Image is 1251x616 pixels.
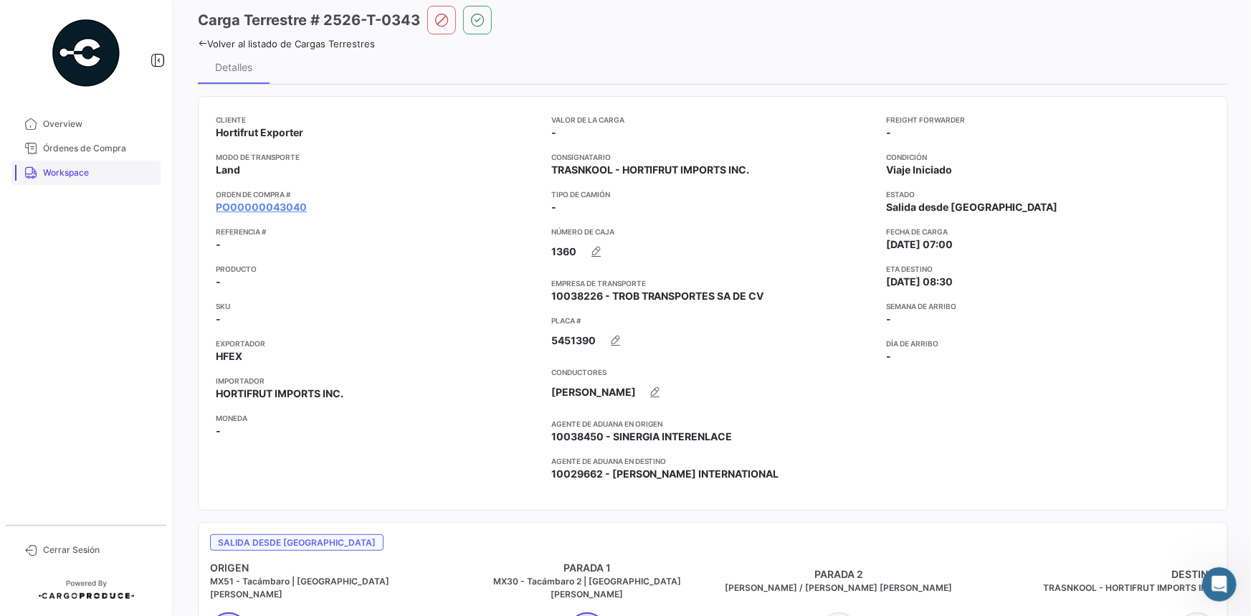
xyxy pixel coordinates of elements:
app-card-info-title: Referencia # [216,226,540,237]
app-card-info-title: ETA Destino [886,263,1210,275]
app-card-info-title: Tipo de Camión [551,189,875,200]
div: • Hace 22h [158,241,211,256]
div: A [27,240,44,257]
span: Overview [43,118,155,131]
div: Profile image for Andrielle [168,23,196,52]
div: Envíanos un mensaje [29,288,239,303]
div: Cerrar [247,23,272,49]
span: Mensajes [191,483,238,493]
app-card-info-title: Moneda [216,412,540,424]
h4: ORIGEN [210,561,462,575]
span: 10038450 - SINERGIA INTERENLACE [551,430,733,444]
span: [PERSON_NAME] [551,385,636,399]
h4: PARADA 1 [462,561,713,575]
app-card-info-title: Condición [886,151,1210,163]
span: - [886,349,891,364]
span: - [216,312,221,326]
span: 10029662 - [PERSON_NAME] INTERNATIONAL [551,467,779,481]
app-card-info-title: Día de Arribo [886,338,1210,349]
span: Cerrar Sesión [43,544,155,556]
app-card-info-title: Placa # [551,315,875,326]
span: Land [216,163,240,177]
app-card-info-title: Cliente [216,114,540,125]
span: 1360 [551,245,576,259]
span: [DATE] 08:30 [886,275,953,289]
div: Cargo Produce Inc. [60,241,155,256]
div: Profile image for Juan [195,23,224,52]
app-card-info-title: Estado [886,189,1210,200]
app-card-info-title: Semana de Arribo [886,300,1210,312]
span: - [551,200,556,214]
span: Las respuestas te llegarán aquí y por correo electrónico: ✉️ [PERSON_NAME][EMAIL_ADDRESS][PERSON_... [60,227,1001,239]
app-card-info-title: Exportador [216,338,540,349]
span: 5451390 [551,333,596,348]
a: PO00000043040 [216,200,307,214]
span: Viaje Iniciado [886,163,952,177]
app-card-info-title: Importador [216,375,540,387]
span: Hortifrut Exporter [216,125,303,140]
span: - [216,237,221,252]
span: Inicio [57,483,87,493]
app-card-info-title: Modo de Transporte [216,151,540,163]
span: HORTIFRUT IMPORTS INC. [216,387,343,401]
img: logo [29,33,112,44]
span: - [886,312,891,326]
h5: [PERSON_NAME] / [PERSON_NAME] [PERSON_NAME] [713,582,965,594]
app-card-info-title: SKU [216,300,540,312]
div: Mensaje reciente [29,205,257,220]
span: HFEX [216,349,242,364]
a: Workspace [11,161,161,185]
app-card-info-title: Producto [216,263,540,275]
h3: Carga Terrestre # 2526-T-0343 [198,10,420,30]
span: TRASNKOOL - HORTIFRUT IMPORTS INC. [551,163,750,177]
app-card-info-title: Consignatario [551,151,875,163]
div: R [39,240,57,257]
img: powered-by.png [50,17,122,89]
div: Detalles [215,61,252,73]
h4: DESTINO [964,567,1216,582]
span: - [886,125,891,140]
span: - [551,125,556,140]
span: [DATE] 07:00 [886,237,953,252]
div: Profile image for Rocio [141,23,169,52]
span: Workspace [43,166,155,179]
app-card-info-title: Valor de la Carga [551,114,875,125]
a: Órdenes de Compra [11,136,161,161]
span: 10038226 - TROB TRANSPORTES SA DE CV [551,289,764,303]
h5: MX30 - Tacámbaro 2 | [GEOGRAPHIC_DATA][PERSON_NAME] [462,575,713,601]
iframe: Intercom live chat [1202,567,1237,602]
h5: MX51 - Tacámbaro | [GEOGRAPHIC_DATA][PERSON_NAME] [210,575,462,601]
a: Volver al listado de Cargas Terrestres [198,38,375,49]
a: Overview [11,112,161,136]
span: - [216,275,221,289]
app-card-info-title: Agente de Aduana en Origen [551,418,875,430]
div: JARLas respuestas te llegarán aquí y por correo electrónico: ✉️ [PERSON_NAME][EMAIL_ADDRESS][PERS... [15,214,272,267]
app-card-info-title: Fecha de carga [886,226,1210,237]
h4: PARADA 2 [713,567,965,582]
div: J [34,228,51,245]
div: Mensaje recienteJARLas respuestas te llegarán aquí y por correo electrónico: ✉️ [PERSON_NAME][EMA... [14,193,272,268]
app-card-info-title: Freight Forwarder [886,114,1210,125]
button: Mensajes [143,447,287,505]
h5: TRASNKOOL - HORTIFRUT IMPORTS INC. [964,582,1216,594]
app-card-info-title: Conductores [551,366,875,378]
app-card-info-title: Número de Caja [551,226,875,237]
app-card-info-title: Agente de Aduana en Destino [551,455,875,467]
span: Salida desde [GEOGRAPHIC_DATA] [886,200,1057,214]
p: [PERSON_NAME] 👋 [29,102,258,126]
app-card-info-title: Orden de Compra # [216,189,540,200]
div: Envíanos un mensaje [14,275,272,315]
span: Órdenes de Compra [43,142,155,155]
app-card-info-title: Empresa de Transporte [551,278,875,289]
span: Salida desde [GEOGRAPHIC_DATA] [210,534,384,551]
p: ¿Cómo podemos ayudarte? [29,126,258,175]
span: - [216,424,221,438]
